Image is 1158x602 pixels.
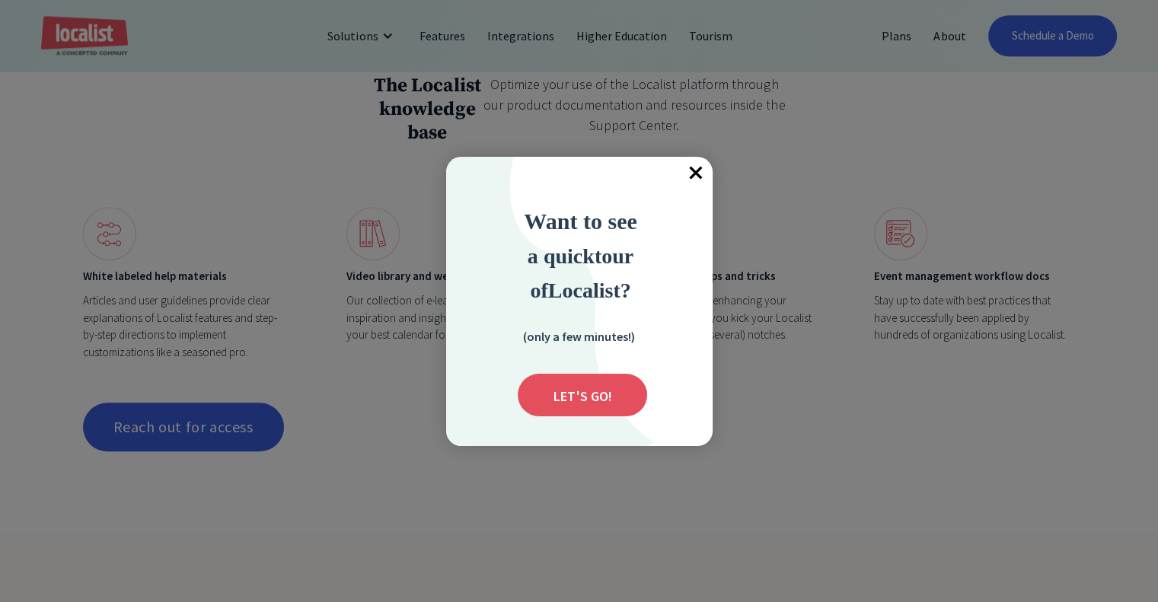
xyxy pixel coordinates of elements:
[482,204,680,307] div: Want to see a quick tour of Localist?
[548,279,631,302] strong: Localist?
[528,244,595,268] span: a quick
[679,157,713,190] span: ×
[524,209,637,234] strong: Want to see
[679,157,713,190] div: Close popup
[530,244,633,302] strong: ur of
[523,329,635,344] strong: (only a few minutes!)
[595,244,612,268] strong: to
[502,326,655,346] div: (only a few minutes!)
[518,374,647,416] div: Submit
